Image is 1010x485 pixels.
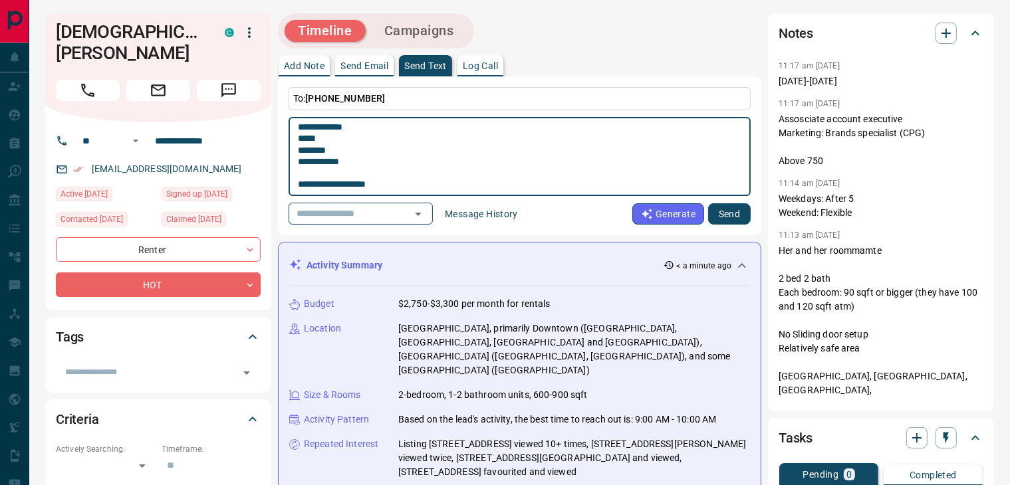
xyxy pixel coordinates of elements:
p: 2-bedroom, 1-2 bathroom units, 600-900 sqft [398,388,588,402]
div: Wed Oct 08 2025 [56,212,155,231]
p: Location [304,322,341,336]
span: [PHONE_NUMBER] [305,93,385,104]
p: To: [289,87,751,110]
p: Send Text [404,61,447,70]
a: [EMAIL_ADDRESS][DOMAIN_NAME] [92,163,242,174]
button: Open [237,363,256,382]
p: [GEOGRAPHIC_DATA], primarily Downtown ([GEOGRAPHIC_DATA], [GEOGRAPHIC_DATA], [GEOGRAPHIC_DATA] an... [398,322,750,377]
button: Open [128,133,144,149]
p: 11:13 am [DATE] [779,231,840,240]
div: Fri Oct 03 2025 [162,212,261,231]
p: Log Call [463,61,498,70]
p: Budget [304,297,334,311]
span: Call [56,80,120,101]
p: [DATE]-[DATE] [779,74,983,88]
button: Campaigns [371,20,467,42]
p: Completed [910,470,957,480]
p: $2,750-$3,300 per month for rentals [398,297,551,311]
div: Tasks [779,422,983,454]
p: Send Email [340,61,388,70]
div: Tags [56,321,261,353]
button: Message History [437,203,526,225]
button: Send [708,203,751,225]
p: 11:14 am [DATE] [779,179,840,188]
p: Repeated Interest [304,437,378,451]
h2: Notes [779,23,813,44]
p: Size & Rooms [304,388,361,402]
div: condos.ca [225,28,234,37]
p: 11:17 am [DATE] [779,99,840,108]
div: Activity Summary< a minute ago [289,253,750,278]
h1: [DEMOGRAPHIC_DATA][PERSON_NAME] [56,21,205,64]
p: 11:17 am [DATE] [779,61,840,70]
div: Renter [56,237,261,262]
p: < a minute ago [677,260,732,272]
h2: Criteria [56,409,99,430]
span: Email [126,80,190,101]
p: Listing [STREET_ADDRESS] viewed 10+ times, [STREET_ADDRESS][PERSON_NAME] viewed twice, [STREET_AD... [398,437,750,479]
button: Timeline [285,20,366,42]
div: Fri Oct 10 2025 [56,187,155,205]
div: Criteria [56,403,261,435]
p: Weekdays: After 5 Weekend: Flexible [779,192,983,220]
h2: Tasks [779,427,813,448]
div: Fri Oct 03 2025 [162,187,261,205]
span: Message [197,80,261,101]
p: Activity Summary [307,258,382,272]
h2: Tags [56,326,84,347]
span: Signed up [DATE] [166,187,227,201]
p: Actively Searching: [56,443,155,455]
div: HOT [56,272,261,297]
span: Claimed [DATE] [166,213,221,226]
p: Timeframe: [162,443,261,455]
svg: Email Verified [73,165,82,174]
p: Add Note [284,61,324,70]
p: Activity Pattern [304,413,369,427]
button: Generate [632,203,704,225]
p: Assosciate account executive Marketing: Brands specialist (CPG) Above 750 [779,112,983,168]
p: Based on the lead's activity, the best time to reach out is: 9:00 AM - 10:00 AM [398,413,716,427]
button: Open [409,205,428,223]
p: 0 [846,470,852,479]
span: Active [DATE] [61,187,108,201]
span: Contacted [DATE] [61,213,123,226]
div: Notes [779,17,983,49]
p: Pending [803,470,838,479]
